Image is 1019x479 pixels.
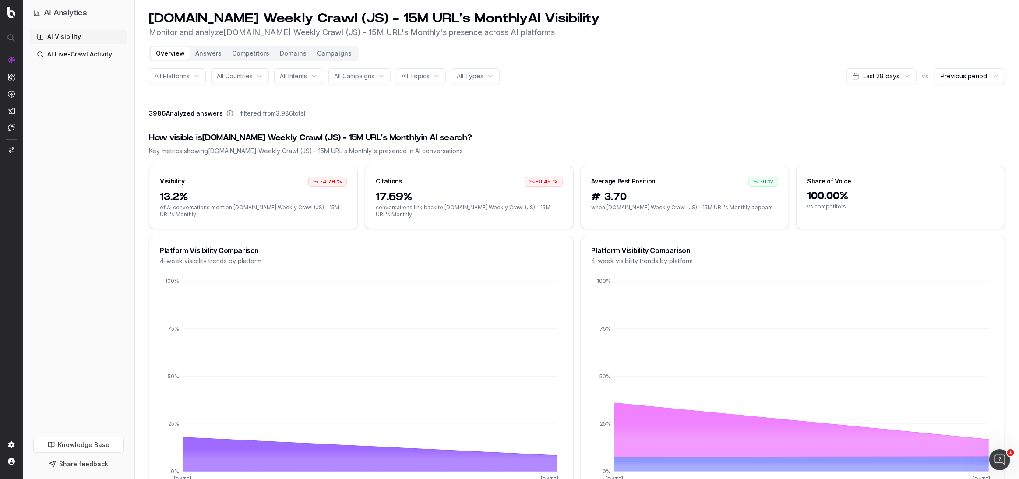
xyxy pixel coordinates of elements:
img: Botify logo [7,7,15,18]
tspan: 25% [168,420,179,427]
span: of AI conversations mention [DOMAIN_NAME] Weekly Crawl (JS) - 15M URL's Monthly [160,204,347,218]
span: filtered from 3,986 total [240,109,305,118]
div: 4-week visibility trends by platform [160,257,563,265]
tspan: 75% [599,325,610,332]
div: Platform Visibility Comparison [160,247,563,254]
button: Answers [190,47,227,60]
div: Share of Voice [807,177,851,186]
button: Share feedback [33,456,124,472]
span: when [DOMAIN_NAME] Weekly Crawl (JS) - 15M URL's Monthly appears [592,204,779,211]
span: All Platforms [155,72,190,81]
div: How visible is [DOMAIN_NAME] Weekly Crawl (JS) - 15M URL's Monthly in AI search? [149,132,1005,144]
span: 13.2% [160,190,347,204]
iframe: Intercom live chat [989,449,1010,470]
h1: AI Analytics [44,7,87,19]
span: 100.00% [807,189,994,203]
span: All Countries [217,72,253,81]
div: -0.45 [525,177,563,187]
button: Campaigns [312,47,357,60]
div: -0.12 [748,177,778,187]
a: AI Live-Crawl Activity [30,47,127,61]
img: Assist [8,124,15,131]
span: % [553,178,558,185]
span: All Campaigns [334,72,374,81]
div: Visibility [160,177,185,186]
tspan: 0% [171,468,179,475]
img: Setting [8,441,15,448]
button: Domains [275,47,312,60]
img: Switch project [9,147,14,153]
img: My account [8,458,15,465]
tspan: 50% [168,373,179,380]
span: % [337,178,342,185]
p: Monitor and analyze [DOMAIN_NAME] Weekly Crawl (JS) - 15M URL's Monthly 's presence across AI pla... [149,26,599,39]
div: Platform Visibility Comparison [592,247,994,254]
div: Citations [376,177,402,186]
img: Intelligence [8,73,15,81]
span: vs. [922,72,930,81]
span: 17.59% [376,190,563,204]
button: Overview [151,47,190,60]
tspan: 100% [596,278,610,284]
span: 3986 Analyzed answers [149,109,223,118]
img: Analytics [8,56,15,63]
span: vs competitors [807,203,994,210]
div: Key metrics showing [DOMAIN_NAME] Weekly Crawl (JS) - 15M URL's Monthly 's presence in AI convers... [149,147,1005,155]
tspan: 50% [599,373,610,380]
img: Activation [8,90,15,98]
div: 4-week visibility trends by platform [592,257,994,265]
a: Knowledge Base [33,437,124,453]
span: All Intents [280,72,307,81]
span: All Topics [402,72,430,81]
img: Studio [8,107,15,114]
tspan: 25% [599,420,610,427]
span: 1 [1007,449,1014,456]
span: conversations link back to [DOMAIN_NAME] Weekly Crawl (JS) - 15M URL's Monthly [376,204,563,218]
button: AI Analytics [33,7,124,19]
h1: [DOMAIN_NAME] Weekly Crawl (JS) - 15M URL's Monthly AI Visibility [149,11,599,26]
tspan: 0% [602,468,610,475]
div: Average Best Position [592,177,656,186]
tspan: 75% [168,325,179,332]
button: Competitors [227,47,275,60]
a: AI Visibility [30,30,127,44]
tspan: 100% [165,278,179,284]
div: -4.79 [308,177,347,187]
span: # 3.70 [592,190,779,204]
